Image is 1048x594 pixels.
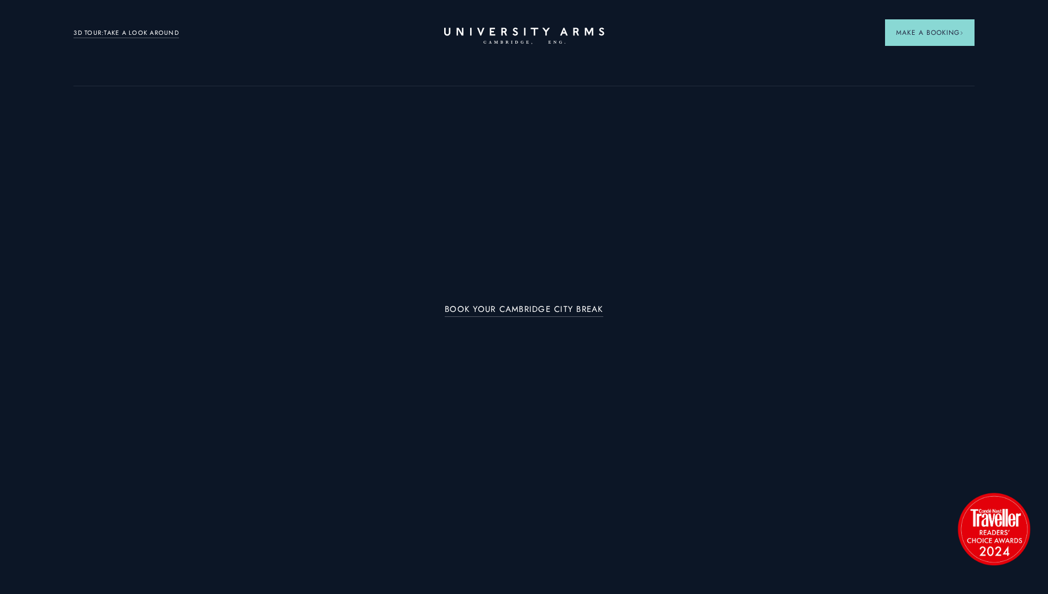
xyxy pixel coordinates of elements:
a: 3D TOUR:TAKE A LOOK AROUND [73,28,179,38]
button: Make a BookingArrow icon [885,19,975,46]
a: Home [444,28,604,45]
img: image-2524eff8f0c5d55edbf694693304c4387916dea5-1501x1501-png [952,487,1035,570]
a: BOOK YOUR CAMBRIDGE CITY BREAK [445,305,603,317]
span: Make a Booking [896,28,963,38]
img: Arrow icon [960,31,963,35]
